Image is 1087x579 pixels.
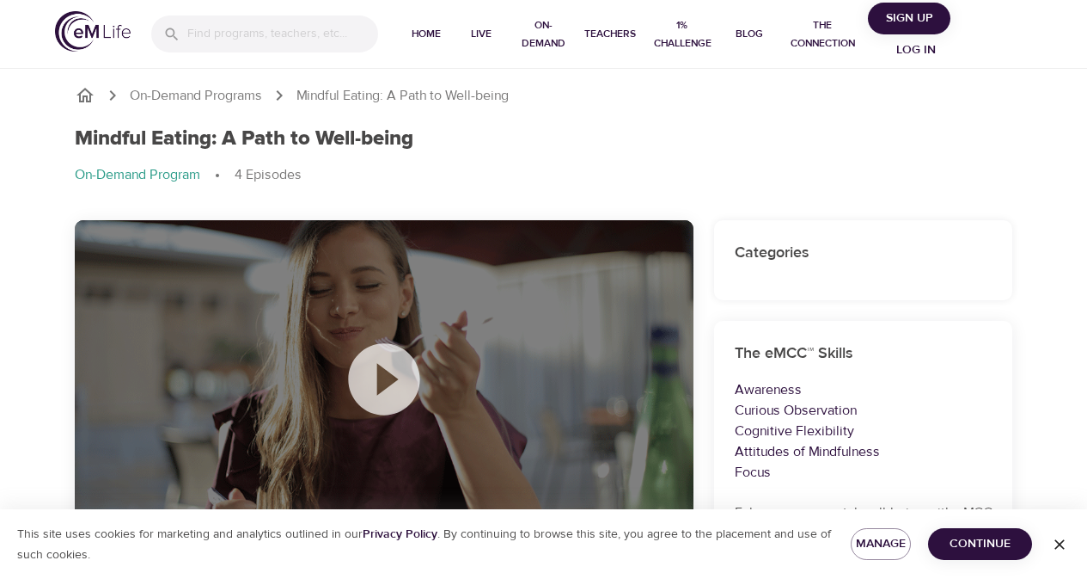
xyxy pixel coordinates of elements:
[516,16,571,52] span: On-Demand
[784,16,861,52] span: The Connection
[735,379,992,400] p: Awareness
[75,85,1013,106] nav: breadcrumb
[187,15,378,52] input: Find programs, teachers, etc...
[363,527,437,542] a: Privacy Policy
[130,86,262,106] a: On-Demand Programs
[868,3,950,34] button: Sign Up
[875,34,957,66] button: Log in
[942,533,1018,555] span: Continue
[55,11,131,52] img: logo
[729,25,770,43] span: Blog
[650,16,714,52] span: 1% Challenge
[235,165,302,185] p: 4 Episodes
[882,40,950,61] span: Log in
[406,25,447,43] span: Home
[735,441,992,462] p: Attitudes of Mindfulness
[75,165,1013,186] nav: breadcrumb
[735,241,992,266] h6: Categories
[735,342,992,366] h6: The eMCC™ Skills
[851,528,911,560] button: Manage
[296,86,509,106] p: Mindful Eating: A Path to Well-being
[584,25,636,43] span: Teachers
[864,533,897,555] span: Manage
[735,462,992,483] p: Focus
[735,421,992,441] p: Cognitive Flexibility
[875,8,943,29] span: Sign Up
[461,25,502,43] span: Live
[75,165,200,185] p: On-Demand Program
[75,126,413,151] h1: Mindful Eating: A Path to Well-being
[735,400,992,421] p: Curious Observation
[928,528,1032,560] button: Continue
